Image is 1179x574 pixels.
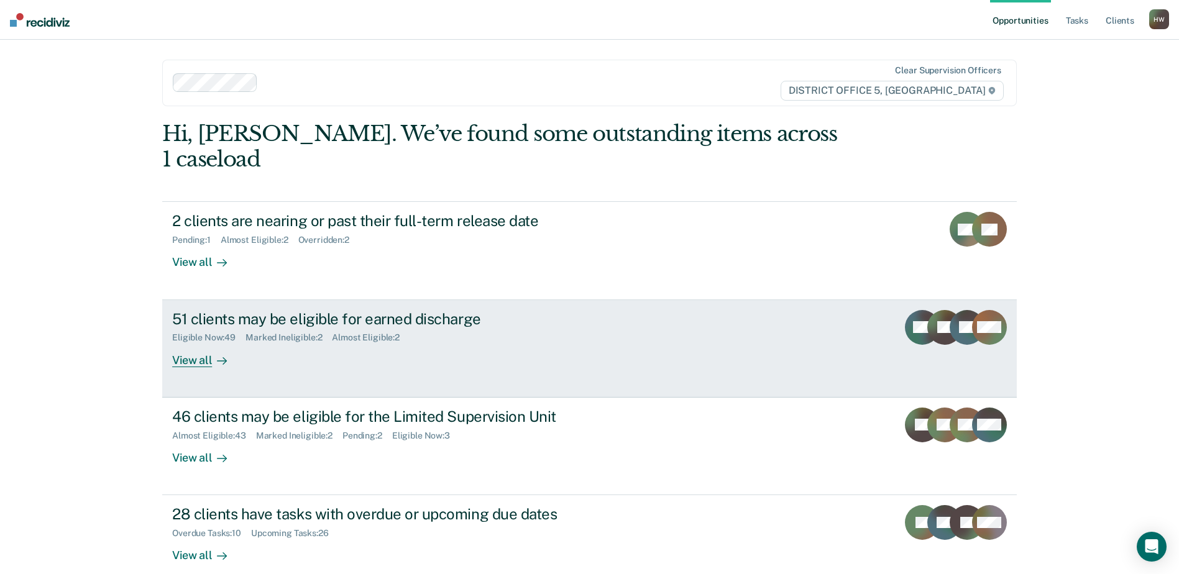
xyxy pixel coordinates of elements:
a: 2 clients are nearing or past their full-term release datePending:1Almost Eligible:2Overridden:2V... [162,201,1017,299]
div: Pending : 1 [172,235,221,245]
div: 46 clients may be eligible for the Limited Supervision Unit [172,408,608,426]
div: Clear supervision officers [895,65,1001,76]
div: View all [172,539,242,563]
button: HW [1149,9,1169,29]
img: Recidiviz [10,13,70,27]
div: 28 clients have tasks with overdue or upcoming due dates [172,505,608,523]
a: 46 clients may be eligible for the Limited Supervision UnitAlmost Eligible:43Marked Ineligible:2P... [162,398,1017,495]
div: Almost Eligible : 43 [172,430,256,441]
a: 51 clients may be eligible for earned dischargeEligible Now:49Marked Ineligible:2Almost Eligible:... [162,300,1017,398]
div: Open Intercom Messenger [1137,532,1167,562]
div: View all [172,245,242,270]
span: DISTRICT OFFICE 5, [GEOGRAPHIC_DATA] [781,81,1004,101]
div: 2 clients are nearing or past their full-term release date [172,212,608,230]
div: Pending : 2 [342,430,392,441]
div: View all [172,343,242,367]
div: Overdue Tasks : 10 [172,528,251,539]
div: Marked Ineligible : 2 [256,430,342,441]
div: Eligible Now : 3 [392,430,460,441]
div: Marked Ineligible : 2 [245,332,332,343]
div: 51 clients may be eligible for earned discharge [172,310,608,328]
div: Hi, [PERSON_NAME]. We’ve found some outstanding items across 1 caseload [162,121,846,172]
div: Almost Eligible : 2 [332,332,410,343]
div: H W [1149,9,1169,29]
div: Overridden : 2 [298,235,359,245]
div: Eligible Now : 49 [172,332,245,343]
div: View all [172,440,242,465]
div: Almost Eligible : 2 [221,235,298,245]
div: Upcoming Tasks : 26 [251,528,339,539]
